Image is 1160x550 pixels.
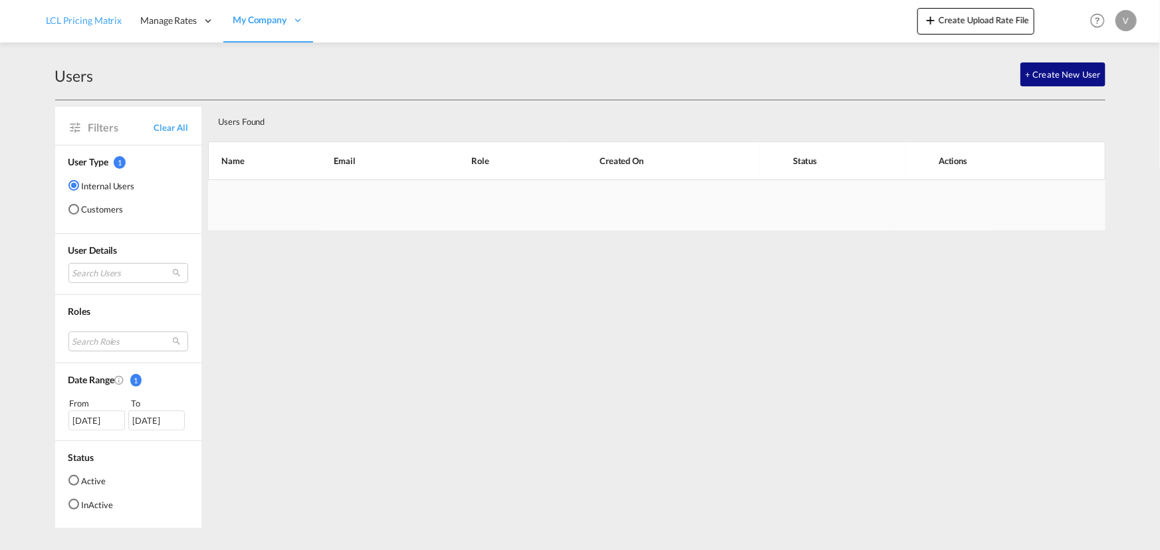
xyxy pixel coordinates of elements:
[68,474,113,487] md-radio-button: Active
[905,141,1105,180] th: Actions
[1086,9,1115,33] div: Help
[140,14,197,27] span: Manage Rates
[68,397,127,410] div: From
[154,122,187,134] span: Clear All
[233,13,287,27] span: My Company
[760,141,905,180] th: Status
[300,141,438,180] th: Email
[88,120,154,135] span: Filters
[130,397,188,410] div: To
[68,374,114,385] span: Date Range
[68,179,135,192] md-radio-button: Internal Users
[438,141,566,180] th: Role
[1115,10,1137,31] div: V
[1086,9,1109,32] span: Help
[68,411,125,430] div: [DATE]
[566,141,760,180] th: Created On
[130,374,142,387] span: 1
[68,397,188,430] span: From To [DATE][DATE]
[68,452,94,463] span: Status
[68,306,91,317] span: Roles
[213,106,1012,133] div: Users Found
[68,498,113,511] md-radio-button: InActive
[923,12,939,28] md-icon: icon-plus 400-fg
[68,203,135,216] md-radio-button: Customers
[114,375,125,385] md-icon: Created On
[68,244,118,256] span: User Details
[114,156,126,169] span: 1
[46,15,122,26] span: LCL Pricing Matrix
[128,411,185,430] div: [DATE]
[1020,62,1105,86] button: + Create New User
[55,65,94,86] div: Users
[208,141,301,180] th: Name
[68,156,108,167] span: User Type
[917,8,1034,35] button: icon-plus 400-fgCreate Upload Rate File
